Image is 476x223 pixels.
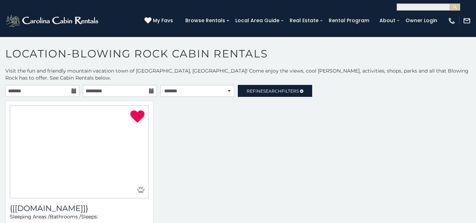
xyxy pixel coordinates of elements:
[402,15,441,26] a: Owner Login
[263,88,282,94] span: Search
[325,15,373,26] a: Rental Program
[153,17,173,24] span: My Favs
[238,85,312,97] a: RefineSearchFilters
[232,15,283,26] a: Local Area Guide
[247,88,299,94] span: Refine Filters
[376,15,399,26] a: About
[10,204,149,213] h3: {[getUnitName(property)]}
[463,17,471,25] img: mail-regular-white.png
[448,17,456,25] img: phone-regular-white.png
[286,15,322,26] a: Real Estate
[130,110,144,124] a: Remove from favorites
[144,17,175,25] a: My Favs
[182,15,229,26] a: Browse Rentals
[5,14,100,28] img: White-1-2.png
